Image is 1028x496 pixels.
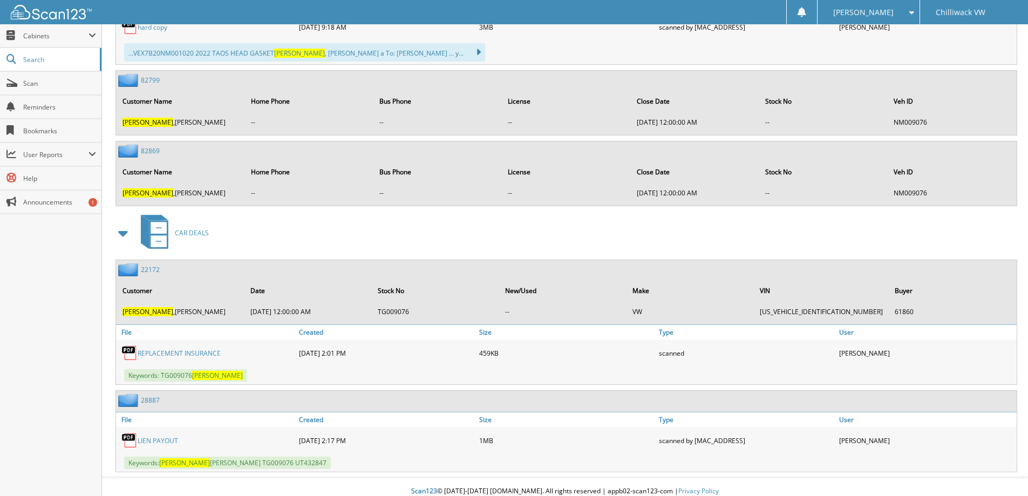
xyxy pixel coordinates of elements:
th: License [502,90,630,112]
td: VW [627,303,753,321]
div: scanned by [MAC_ADDRESS] [656,16,836,38]
td: NM009076 [888,113,1016,131]
td: NM009076 [888,184,1016,202]
span: Chilliwack VW [936,9,985,16]
td: -- [502,113,630,131]
span: Announcements [23,198,96,207]
th: Customer Name [117,161,244,183]
span: Keywords: TG009076 [124,369,247,382]
a: Size [476,412,657,427]
img: PDF.png [121,19,138,35]
th: Stock No [760,90,887,112]
th: Home Phone [246,90,373,112]
th: Stock No [760,161,887,183]
div: [PERSON_NAME] [836,16,1017,38]
a: 82799 [141,76,160,85]
th: Customer [117,280,244,302]
td: TG009076 [372,303,499,321]
td: [DATE] 12:00:00 AM [631,184,759,202]
th: Buyer [889,280,1016,302]
img: folder2.png [118,73,141,87]
span: Scan [23,79,96,88]
div: scanned by [MAC_ADDRESS] [656,430,836,451]
span: Search [23,55,94,64]
span: Scan123 [411,486,437,495]
div: 1MB [476,430,657,451]
td: -- [760,113,887,131]
td: [US_VEHICLE_IDENTIFICATION_NUMBER] [754,303,888,321]
td: -- [502,184,630,202]
div: [PERSON_NAME] [836,342,1017,364]
img: PDF.png [121,432,138,449]
th: Veh ID [888,90,1016,112]
a: CAR DEALS [134,212,209,254]
td: ,[PERSON_NAME] [117,303,244,321]
th: Home Phone [246,161,373,183]
td: ,[PERSON_NAME] [117,113,244,131]
a: User [836,412,1017,427]
span: [PERSON_NAME] [833,9,894,16]
span: CAR DEALS [175,228,209,237]
div: 3MB [476,16,657,38]
a: 22172 [141,265,160,274]
a: LIEN PAYOUT [138,436,178,445]
td: -- [760,184,887,202]
span: Cabinets [23,31,88,40]
span: [PERSON_NAME] [274,49,325,58]
a: File [116,325,296,339]
div: [PERSON_NAME] [836,430,1017,451]
th: Veh ID [888,161,1016,183]
th: Close Date [631,161,759,183]
a: User [836,325,1017,339]
a: Privacy Policy [678,486,719,495]
th: Customer Name [117,90,244,112]
th: Bus Phone [374,161,501,183]
span: User Reports [23,150,88,159]
img: scan123-logo-white.svg [11,5,92,19]
div: ...VEX7B20NM001020 2022 TAOS HEAD GASKET , [PERSON_NAME] a To: [PERSON_NAME] ... y... [124,43,485,62]
img: PDF.png [121,345,138,361]
td: [DATE] 12:00:00 AM [245,303,371,321]
div: [DATE] 2:01 PM [296,342,476,364]
th: Date [245,280,371,302]
div: 459KB [476,342,657,364]
td: ,[PERSON_NAME] [117,184,244,202]
a: REPLACEMENT INSURANCE [138,349,221,358]
div: [DATE] 9:18 AM [296,16,476,38]
div: [DATE] 2:17 PM [296,430,476,451]
th: New/Used [500,280,626,302]
a: Size [476,325,657,339]
th: License [502,161,630,183]
img: folder2.png [118,144,141,158]
th: Close Date [631,90,759,112]
td: -- [374,113,501,131]
div: scanned [656,342,836,364]
span: [PERSON_NAME] [192,371,243,380]
a: 82869 [141,146,160,155]
span: Bookmarks [23,126,96,135]
a: Created [296,412,476,427]
span: Keywords: [PERSON_NAME] TG009076 UT432847 [124,457,331,469]
span: [PERSON_NAME] [122,118,173,127]
span: [PERSON_NAME] [159,458,210,467]
th: Make [627,280,753,302]
a: Type [656,325,836,339]
span: Reminders [23,103,96,112]
a: Created [296,325,476,339]
img: folder2.png [118,393,141,407]
a: File [116,412,296,427]
a: Type [656,412,836,427]
td: -- [374,184,501,202]
td: -- [246,184,373,202]
div: 1 [88,198,97,207]
span: Help [23,174,96,183]
td: -- [500,303,626,321]
a: 28887 [141,396,160,405]
td: 61860 [889,303,1016,321]
th: Stock No [372,280,499,302]
th: Bus Phone [374,90,501,112]
span: [PERSON_NAME] [122,307,173,316]
td: [DATE] 12:00:00 AM [631,113,759,131]
a: hard copy [138,23,167,32]
td: -- [246,113,373,131]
